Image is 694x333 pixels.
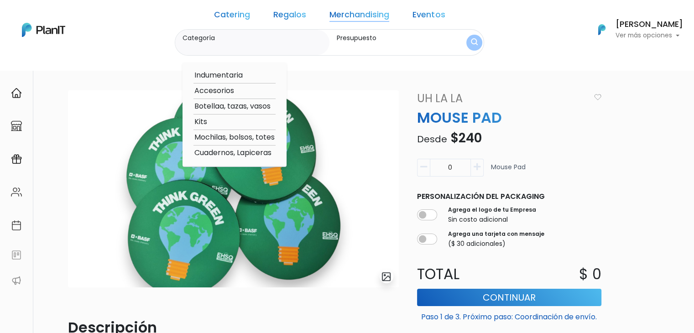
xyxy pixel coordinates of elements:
[450,129,482,147] span: $240
[412,263,509,285] p: Total
[193,116,276,128] option: Kits
[417,289,601,306] button: Continuar
[11,88,22,99] img: home-e721727adea9d79c4d83392d1f703f7f8bce08238fde08b1acbfd93340b81755.svg
[329,11,389,22] a: Merchandising
[47,9,131,26] div: ¿Necesitás ayuda?
[193,70,276,81] option: Indumentaria
[381,271,391,282] img: gallery-light
[616,32,683,39] p: Ver más opciones
[214,11,250,22] a: Catering
[11,120,22,131] img: marketplace-4ceaa7011d94191e9ded77b95e3339b90024bf715f7c57f8cf31f2d8c509eaba.svg
[273,11,306,22] a: Regalos
[491,162,526,180] p: Mouse pad
[337,33,449,43] label: Presupuesto
[592,20,612,40] img: PlanIt Logo
[11,154,22,165] img: campaigns-02234683943229c281be62815700db0a1741e53638e28bf9629b52c665b00959.svg
[448,239,544,249] p: ($ 30 adicionales)
[586,18,683,42] button: PlanIt Logo [PERSON_NAME] Ver más opciones
[183,33,326,43] label: Categoría
[11,250,22,260] img: feedback-78b5a0c8f98aac82b08bfc38622c3050aee476f2c9584af64705fc4e61158814.svg
[193,132,276,143] option: Mochilas, bolsos, totes
[448,215,536,224] p: Sin costo adicional
[193,85,276,97] option: Accesorios
[448,206,536,214] label: Agrega el logo de tu Empresa
[193,101,276,112] option: Botellaa, tazas, vasos
[471,38,478,47] img: search_button-432b6d5273f82d61273b3651a40e1bd1b912527efae98b1b7a1b2c0702e16a8d.svg
[417,191,601,202] p: Personalización del packaging
[579,263,601,285] p: $ 0
[417,308,601,323] p: Paso 1 de 3. Próximo paso: Coordinación de envío.
[22,23,65,37] img: PlanIt Logo
[193,147,276,159] option: Cuadernos, Lapiceras
[412,90,590,107] a: Uh La La
[417,133,447,146] span: Desde
[616,21,683,29] h6: [PERSON_NAME]
[11,275,22,286] img: partners-52edf745621dab592f3b2c58e3bca9d71375a7ef29c3b500c9f145b62cc070d4.svg
[594,94,601,100] img: heart_icon
[68,90,399,287] img: 2000___2000-Photoroom__73_.jpg
[412,11,445,22] a: Eventos
[448,230,544,238] label: Agrega una tarjeta con mensaje
[11,220,22,231] img: calendar-87d922413cdce8b2cf7b7f5f62616a5cf9e4887200fb71536465627b3292af00.svg
[11,187,22,198] img: people-662611757002400ad9ed0e3c099ab2801c6687ba6c219adb57efc949bc21e19d.svg
[412,107,607,129] p: MOUSE PAD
